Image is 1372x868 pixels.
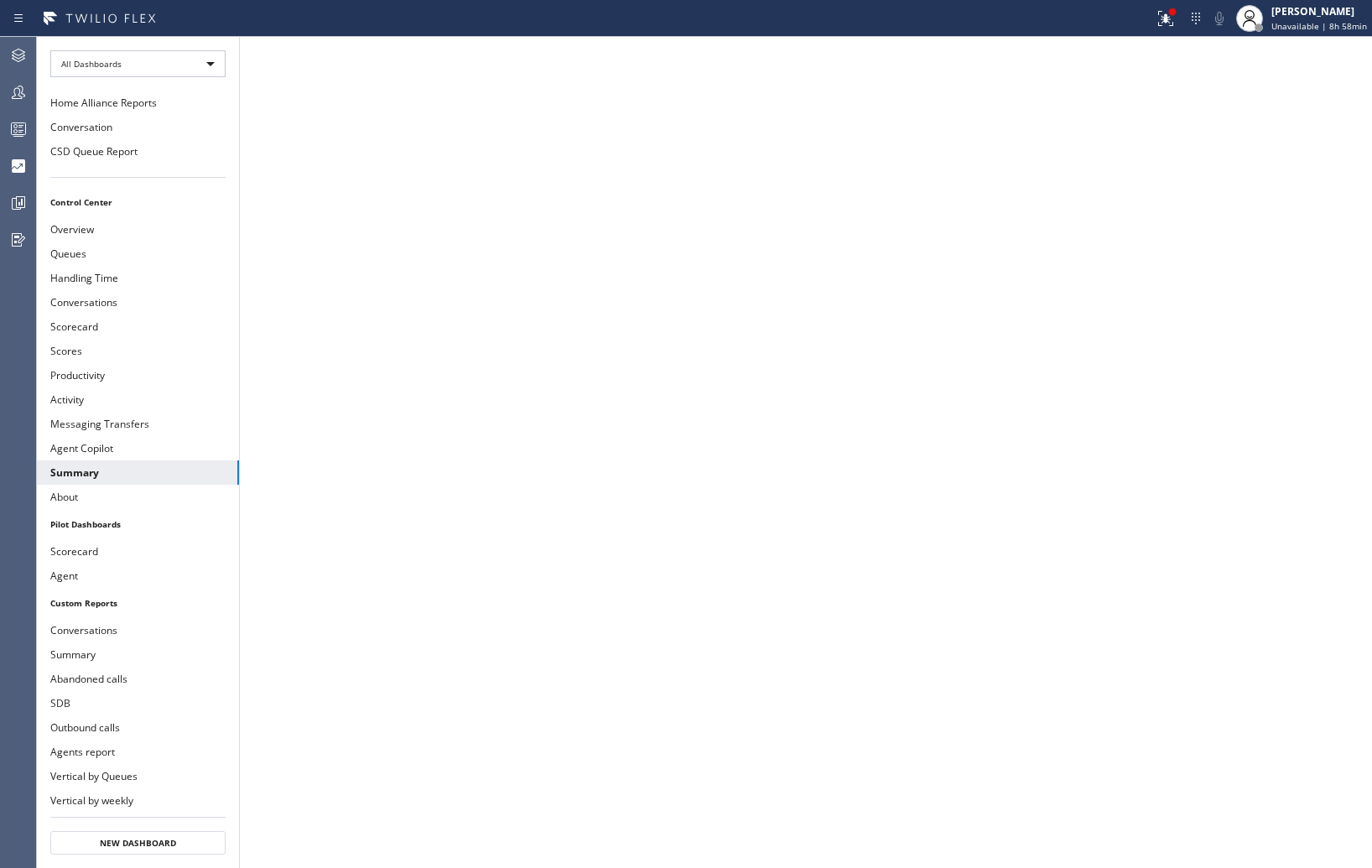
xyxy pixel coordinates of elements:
[37,592,239,614] li: Custom Reports
[37,642,239,667] button: Summary
[37,436,239,460] button: Agent Copilot
[37,242,239,266] button: Queues
[37,485,239,509] button: About
[37,339,239,363] button: Scores
[37,788,239,813] button: Vertical by weekly
[1208,7,1231,30] button: Mute
[37,460,239,485] button: Summary
[37,564,239,588] button: Agent
[37,740,239,764] button: Agents report
[37,387,239,412] button: Activity
[1271,4,1367,18] div: [PERSON_NAME]
[37,290,239,314] button: Conversations
[1271,20,1367,32] span: Unavailable | 8h 58min
[37,513,239,535] li: Pilot Dashboards
[37,266,239,290] button: Handling Time
[37,764,239,788] button: Vertical by Queues
[37,115,239,139] button: Conversation
[37,412,239,436] button: Messaging Transfers
[37,691,239,715] button: SDB
[37,667,239,691] button: Abandoned calls
[240,37,1372,868] iframe: dashboard_9f6bb337dffe
[37,715,239,740] button: Outbound calls
[37,363,239,387] button: Productivity
[37,618,239,642] button: Conversations
[37,91,239,115] button: Home Alliance Reports
[50,831,226,855] button: New Dashboard
[37,813,239,837] button: Vertical monthly
[37,191,239,213] li: Control Center
[37,539,239,564] button: Scorecard
[37,217,239,242] button: Overview
[37,139,239,164] button: CSD Queue Report
[37,314,239,339] button: Scorecard
[50,50,226,77] div: All Dashboards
